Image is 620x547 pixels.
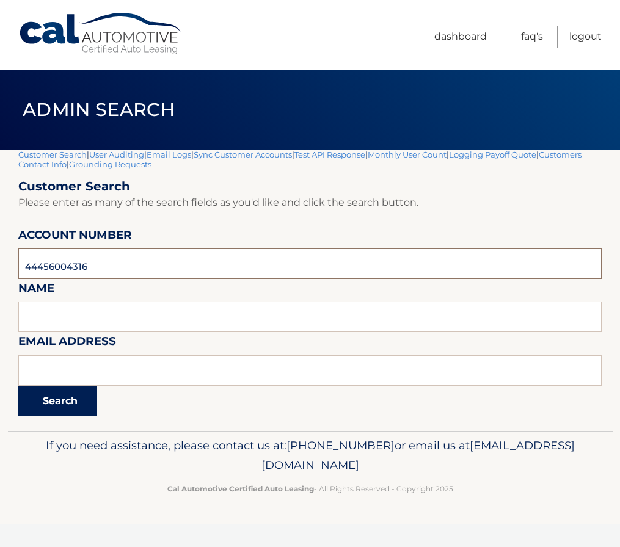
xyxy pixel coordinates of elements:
a: Test API Response [294,150,365,159]
p: If you need assistance, please contact us at: or email us at [26,436,594,475]
label: Email Address [18,332,116,355]
a: Customer Search [18,150,87,159]
a: Grounding Requests [69,159,151,169]
button: Search [18,386,97,416]
div: | | | | | | | | [18,150,602,431]
a: Email Logs [147,150,191,159]
a: Monthly User Count [368,150,447,159]
a: Customers Contact Info [18,150,582,169]
p: - All Rights Reserved - Copyright 2025 [26,482,594,495]
a: Dashboard [434,26,487,48]
label: Name [18,279,54,302]
a: User Auditing [89,150,144,159]
h2: Customer Search [18,179,602,194]
a: Sync Customer Accounts [194,150,292,159]
strong: Cal Automotive Certified Auto Leasing [167,484,314,493]
span: [PHONE_NUMBER] [286,438,395,452]
a: Logout [569,26,602,48]
a: Cal Automotive [18,12,183,56]
p: Please enter as many of the search fields as you'd like and click the search button. [18,194,602,211]
label: Account Number [18,226,132,248]
a: Logging Payoff Quote [449,150,536,159]
a: FAQ's [521,26,543,48]
span: Admin Search [23,98,175,121]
